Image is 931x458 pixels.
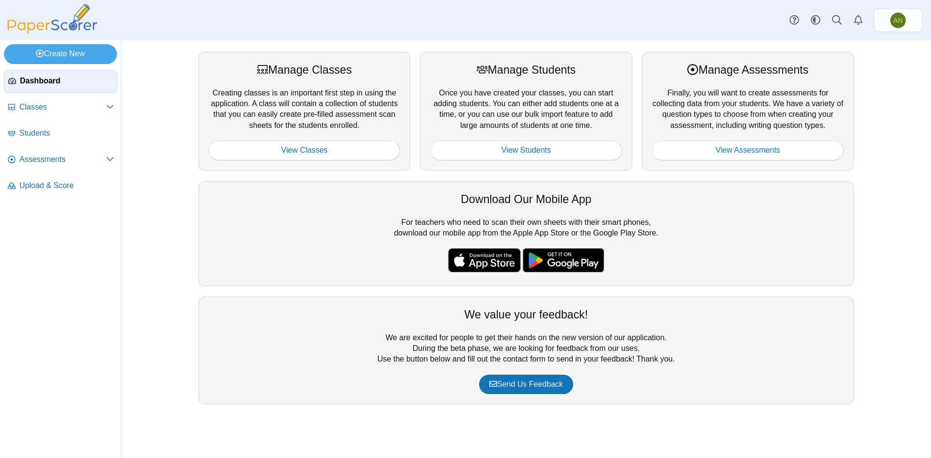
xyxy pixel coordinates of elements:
[198,181,854,286] div: For teachers who need to scan their own sheets with their smart phones, download our mobile app f...
[4,70,118,93] a: Dashboard
[848,10,869,31] a: Alerts
[523,248,604,272] img: google-play-badge.png
[19,180,114,191] span: Upload & Score
[4,174,118,198] a: Upload & Score
[4,122,118,145] a: Students
[19,128,114,139] span: Students
[198,52,410,170] div: Creating classes is an important first step in using the application. A class will contain a coll...
[4,4,101,33] img: PaperScorer
[209,191,844,207] div: Download Our Mobile App
[4,44,117,63] a: Create New
[479,375,573,394] a: Send Us Feedback
[420,52,632,170] div: Once you have created your classes, you can start adding students. You can either add students on...
[642,52,854,170] div: Finally, you will want to create assessments for collecting data from your students. We have a va...
[430,62,622,78] div: Manage Students
[893,17,902,24] span: Abby Nance
[652,141,844,160] a: View Assessments
[448,248,521,272] img: apple-store-badge.svg
[890,13,906,28] span: Abby Nance
[489,380,563,388] span: Send Us Feedback
[4,27,101,35] a: PaperScorer
[430,141,622,160] a: View Students
[19,154,106,165] span: Assessments
[209,62,400,78] div: Manage Classes
[4,96,118,119] a: Classes
[4,148,118,172] a: Assessments
[652,62,844,78] div: Manage Assessments
[19,102,106,112] span: Classes
[209,141,400,160] a: View Classes
[874,9,922,32] a: Abby Nance
[209,307,844,322] div: We value your feedback!
[20,76,113,86] span: Dashboard
[198,297,854,404] div: We are excited for people to get their hands on the new version of our application. During the be...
